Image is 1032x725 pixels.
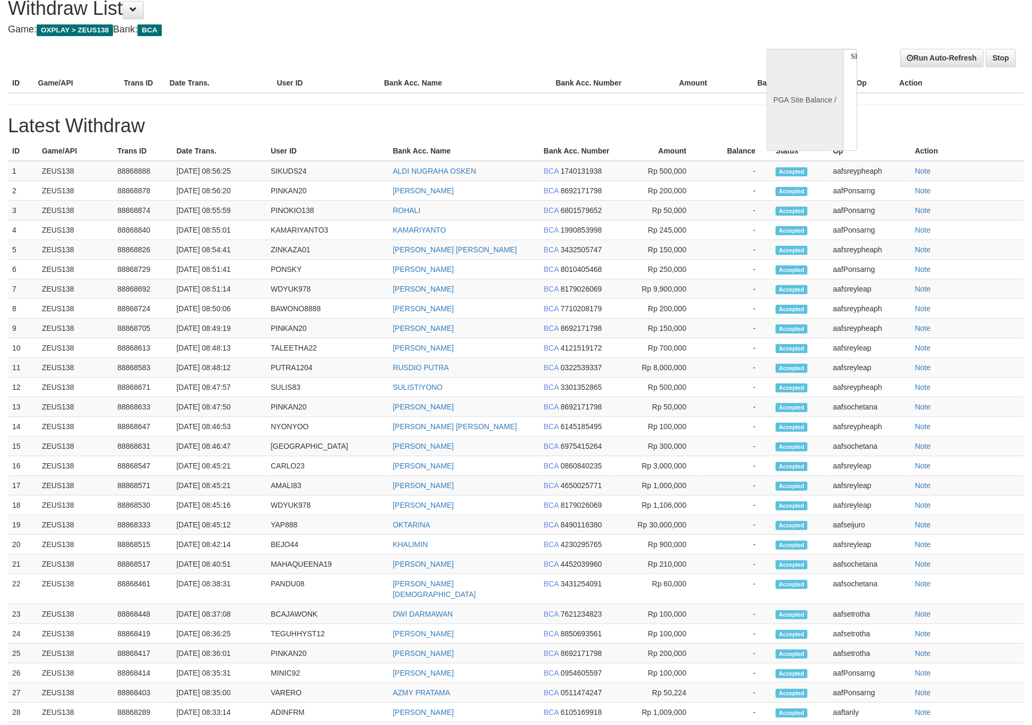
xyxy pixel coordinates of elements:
[551,73,637,93] th: Bank Acc. Number
[776,187,808,196] span: Accepted
[393,383,443,391] a: SULISTIYONO
[8,161,38,181] td: 1
[703,397,771,417] td: -
[38,240,113,260] td: ZEUS138
[172,456,267,476] td: [DATE] 08:45:21
[915,383,931,391] a: Note
[119,73,165,93] th: Trans ID
[393,167,476,175] a: ALDI NUGRAHA OSKEN
[266,437,388,456] td: [GEOGRAPHIC_DATA]
[829,220,911,240] td: aafPonsarng
[38,417,113,437] td: ZEUS138
[266,338,388,358] td: TALEETHA22
[38,397,113,417] td: ZEUS138
[915,403,931,411] a: Note
[561,442,602,450] span: 6975415264
[393,501,454,509] a: [PERSON_NAME]
[172,141,267,161] th: Date Trans.
[915,422,931,431] a: Note
[137,24,161,36] span: BCA
[113,319,172,338] td: 88868705
[544,521,559,529] span: BCA
[703,220,771,240] td: -
[615,181,703,201] td: Rp 200,000
[615,279,703,299] td: Rp 9,900,000
[8,73,34,93] th: ID
[776,207,808,216] span: Accepted
[8,535,38,555] td: 20
[544,481,559,490] span: BCA
[703,279,771,299] td: -
[38,201,113,220] td: ZEUS138
[703,338,771,358] td: -
[393,629,454,638] a: [PERSON_NAME]
[393,649,454,658] a: [PERSON_NAME]
[915,206,931,215] a: Note
[266,417,388,437] td: NYONYOO
[172,496,267,515] td: [DATE] 08:45:16
[380,73,552,93] th: Bank Acc. Name
[38,437,113,456] td: ZEUS138
[540,141,615,161] th: Bank Acc. Number
[776,462,808,471] span: Accepted
[393,422,517,431] a: [PERSON_NAME] [PERSON_NAME]
[113,240,172,260] td: 88868826
[703,437,771,456] td: -
[38,496,113,515] td: ZEUS138
[561,285,602,293] span: 8179026069
[113,201,172,220] td: 88868874
[915,363,931,372] a: Note
[776,266,808,275] span: Accepted
[38,279,113,299] td: ZEUS138
[829,397,911,417] td: aafsochetana
[776,403,808,412] span: Accepted
[113,456,172,476] td: 88868547
[544,501,559,509] span: BCA
[393,363,449,372] a: RUSDIO PUTRA
[561,245,602,254] span: 3432505747
[829,496,911,515] td: aafsreyleap
[703,378,771,397] td: -
[172,476,267,496] td: [DATE] 08:45:21
[8,338,38,358] td: 10
[544,206,559,215] span: BCA
[829,515,911,535] td: aafseijuro
[544,285,559,293] span: BCA
[393,186,454,195] a: [PERSON_NAME]
[266,220,388,240] td: KAMARIYANTO3
[113,181,172,201] td: 88868878
[38,535,113,555] td: ZEUS138
[393,540,428,549] a: KHALIMIN
[8,358,38,378] td: 11
[986,49,1016,67] a: Stop
[166,73,273,93] th: Date Trans.
[8,240,38,260] td: 5
[266,358,388,378] td: PUTRA1204
[266,496,388,515] td: WDYUK978
[172,201,267,220] td: [DATE] 08:55:59
[8,319,38,338] td: 9
[544,167,559,175] span: BCA
[561,206,602,215] span: 6801579652
[544,383,559,391] span: BCA
[829,161,911,181] td: aafsreypheaph
[915,304,931,313] a: Note
[776,521,808,530] span: Accepted
[915,610,931,618] a: Note
[561,363,602,372] span: 0322539337
[915,186,931,195] a: Note
[266,299,388,319] td: BAWONO8888
[393,521,430,529] a: OKTARINA
[703,515,771,535] td: -
[388,141,539,161] th: Bank Acc. Name
[829,279,911,299] td: aafsreyleap
[703,319,771,338] td: -
[172,299,267,319] td: [DATE] 08:50:06
[8,496,38,515] td: 18
[615,141,703,161] th: Amount
[113,260,172,279] td: 88868729
[172,397,267,417] td: [DATE] 08:47:50
[561,422,602,431] span: 6145185495
[615,338,703,358] td: Rp 700,000
[776,344,808,353] span: Accepted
